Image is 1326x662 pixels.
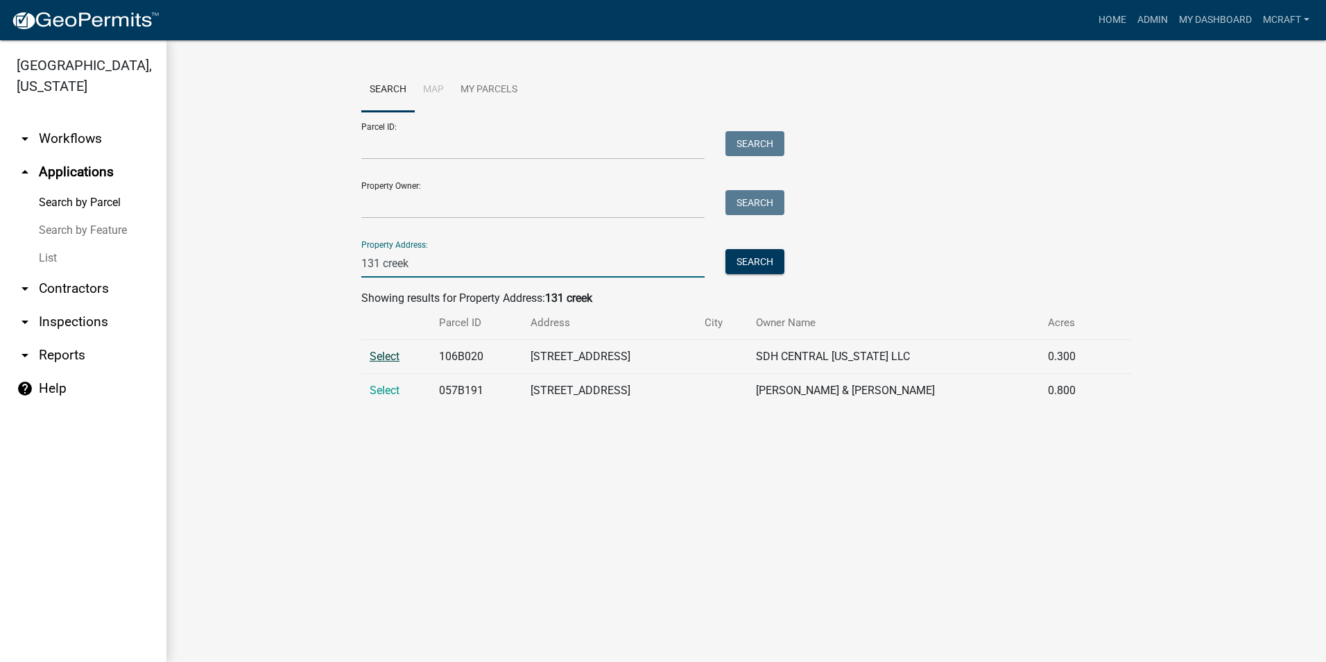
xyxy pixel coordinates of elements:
td: [STREET_ADDRESS] [522,374,696,408]
strong: 131 creek [545,291,592,305]
th: Address [522,307,696,339]
a: Search [361,68,415,112]
th: Acres [1040,307,1106,339]
td: 0.800 [1040,374,1106,408]
a: My Dashboard [1173,7,1257,33]
a: Admin [1132,7,1173,33]
i: help [17,380,33,397]
td: 057B191 [431,374,522,408]
td: 106B020 [431,340,522,374]
i: arrow_drop_up [17,164,33,180]
div: Showing results for Property Address: [361,290,1131,307]
td: 0.300 [1040,340,1106,374]
a: Home [1093,7,1132,33]
i: arrow_drop_down [17,347,33,364]
a: mcraft [1257,7,1315,33]
th: Owner Name [748,307,1040,339]
button: Search [725,190,784,215]
button: Search [725,249,784,274]
i: arrow_drop_down [17,280,33,297]
td: [STREET_ADDRESS] [522,340,696,374]
i: arrow_drop_down [17,314,33,330]
a: Select [370,350,399,363]
a: My Parcels [452,68,526,112]
a: Select [370,384,399,397]
i: arrow_drop_down [17,130,33,147]
th: City [696,307,748,339]
button: Search [725,131,784,156]
td: SDH CENTRAL [US_STATE] LLC [748,340,1040,374]
th: Parcel ID [431,307,522,339]
td: [PERSON_NAME] & [PERSON_NAME] [748,374,1040,408]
